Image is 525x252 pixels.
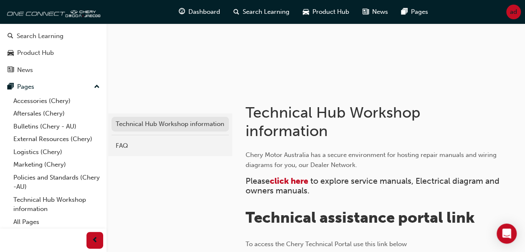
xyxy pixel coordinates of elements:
button: Pages [3,79,103,95]
span: news-icon [363,7,369,17]
span: search-icon [8,33,13,40]
a: click here [270,176,308,186]
a: car-iconProduct Hub [296,3,356,21]
span: pages-icon [8,83,14,91]
a: Marketing (Chery) [10,158,103,171]
span: prev-icon [92,235,98,246]
div: Open Intercom Messenger [497,224,517,244]
span: Product Hub [312,7,349,17]
span: news-icon [8,67,14,74]
span: pages-icon [401,7,408,17]
h1: Technical Hub Workshop information [246,103,462,140]
div: News [17,65,33,75]
span: to explore service manuals, Electrical diagram and owners manuals. [246,176,502,195]
a: Search Learning [3,28,103,44]
a: Accessories (Chery) [10,95,103,108]
a: Aftersales (Chery) [10,107,103,120]
span: Pages [411,7,428,17]
a: Technical Hub Workshop information [112,117,229,131]
a: Bulletins (Chery - AU) [10,120,103,133]
div: Technical Hub Workshop information [116,119,225,129]
span: ad [510,7,517,17]
span: Technical assistance portal link [246,208,475,226]
span: car-icon [303,7,309,17]
button: ad [506,5,521,19]
a: Policies and Standards (Chery -AU) [10,171,103,193]
img: oneconnect [4,3,100,20]
div: FAQ [116,141,225,151]
a: FAQ [112,139,229,153]
a: Product Hub [3,45,103,61]
a: search-iconSearch Learning [227,3,296,21]
span: Chery Motor Australia has a secure environment for hosting repair manuals and wiring diagrams for... [246,151,498,169]
div: Pages [17,82,34,92]
a: pages-iconPages [395,3,435,21]
a: External Resources (Chery) [10,133,103,146]
a: News [3,62,103,78]
span: Dashboard [188,7,220,17]
span: Please [246,176,270,186]
span: News [372,7,388,17]
a: guage-iconDashboard [172,3,227,21]
span: up-icon [94,82,100,93]
a: All Pages [10,216,103,229]
a: Logistics (Chery) [10,146,103,159]
span: car-icon [8,49,14,57]
span: To access the Chery Technical Portal use this link below [246,240,407,248]
div: Product Hub [17,48,54,58]
a: Technical Hub Workshop information [10,193,103,216]
div: Search Learning [17,31,63,41]
span: guage-icon [179,7,185,17]
span: Search Learning [243,7,289,17]
span: search-icon [233,7,239,17]
a: news-iconNews [356,3,395,21]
